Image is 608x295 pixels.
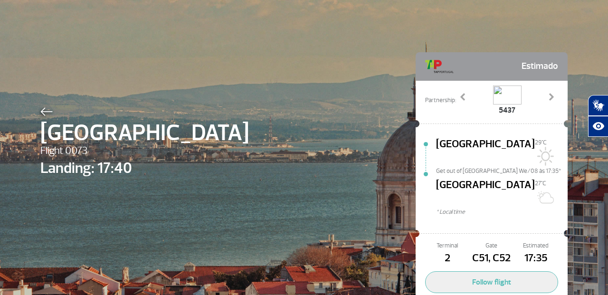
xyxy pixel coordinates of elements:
span: 2 [425,250,469,266]
span: Estimado [522,57,558,76]
button: Follow flight [425,271,558,293]
span: 5437 [493,105,522,116]
span: Get out of [GEOGRAPHIC_DATA] We/08 às 17:35* [436,167,568,173]
span: C51, C52 [469,250,513,266]
span: 29°C [535,139,547,146]
button: Abrir tradutor de língua de sinais. [588,95,608,116]
span: [GEOGRAPHIC_DATA] [40,116,249,150]
img: Sol com muitas nuvens [535,188,554,207]
div: Plugin de acessibilidade da Hand Talk. [588,95,608,137]
button: Abrir recursos assistivos. [588,116,608,137]
img: Sol [535,147,554,166]
span: Gate [469,241,513,250]
span: [GEOGRAPHIC_DATA] [436,136,535,167]
span: Terminal [425,241,469,250]
span: Flight 0073 [40,143,249,159]
span: 27°C [535,180,546,187]
span: * Local time [436,208,568,217]
span: Landing: 17:40 [40,157,249,180]
span: [GEOGRAPHIC_DATA] [436,177,535,208]
span: 17:35 [514,250,558,266]
span: Estimated [514,241,558,250]
span: Partnership: [425,96,456,105]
